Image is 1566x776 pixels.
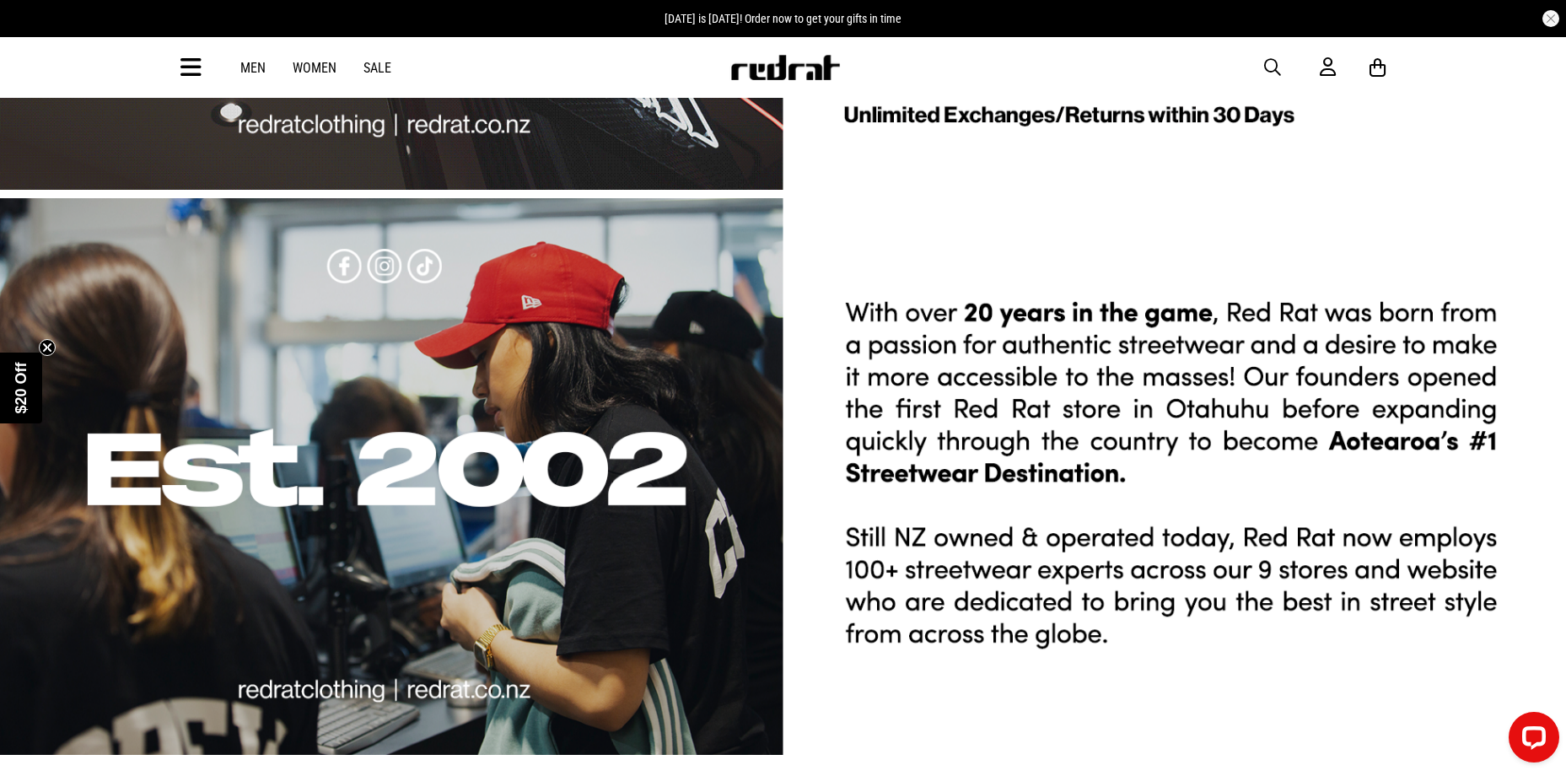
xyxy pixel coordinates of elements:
a: Sale [363,60,391,76]
iframe: LiveChat chat widget [1495,705,1566,776]
img: Redrat logo [729,55,841,80]
span: [DATE] is [DATE]! Order now to get your gifts in time [665,12,901,25]
span: $20 Off [13,362,30,413]
button: Close teaser [39,339,56,356]
a: Women [293,60,336,76]
a: Men [240,60,266,76]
